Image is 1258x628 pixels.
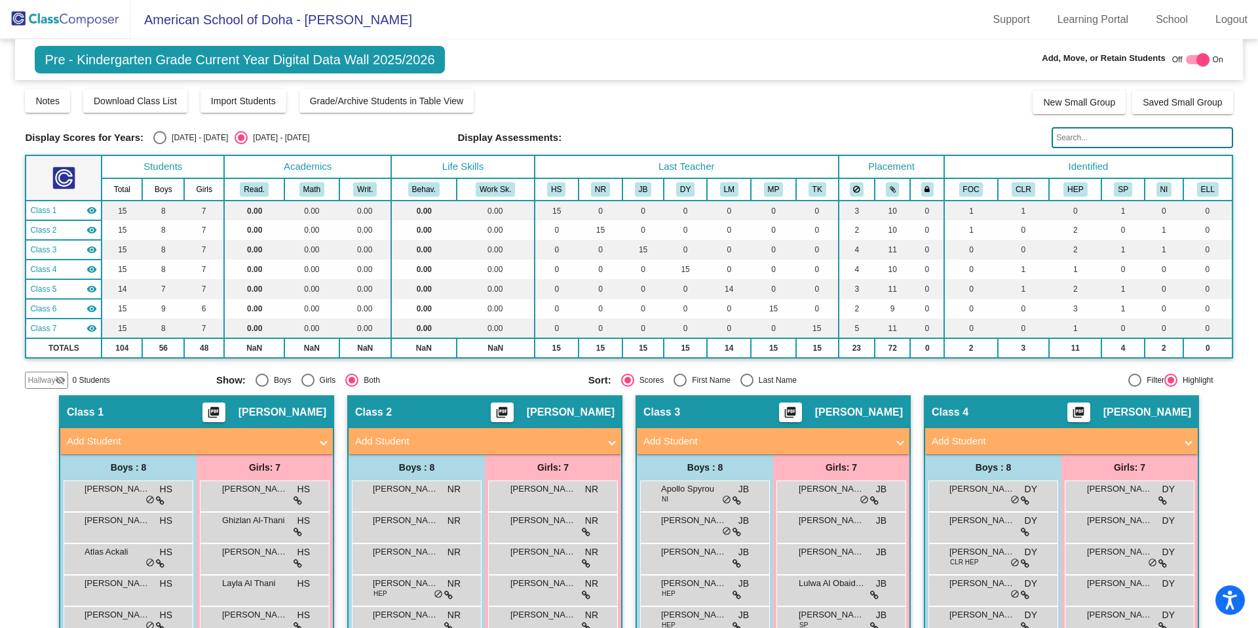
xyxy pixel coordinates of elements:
td: 3 [839,279,875,299]
mat-panel-title: Add Student [643,434,887,449]
mat-expansion-panel-header: Add Student [925,428,1198,454]
button: HS [547,182,565,197]
td: 15 [535,338,579,358]
td: NaN [224,338,284,358]
td: 0.00 [224,201,284,220]
th: Identified [944,155,1232,178]
td: 15 [579,220,623,240]
td: Monica Perez - No Class Name [26,299,102,319]
td: 0 [944,279,997,299]
td: 0.00 [457,220,535,240]
button: Print Students Details [779,402,802,422]
td: 10 [875,201,910,220]
td: Jennifer Bendriss - No Class Name [26,240,102,260]
button: Print Students Details [1067,402,1090,422]
td: 0 [664,220,708,240]
td: 0.00 [284,319,339,338]
td: 1 [1101,201,1145,220]
td: Diane Younes - No Class Name [26,260,102,279]
span: Add, Move, or Retain Students [1042,52,1166,65]
td: 7 [142,279,184,299]
td: 0.00 [284,260,339,279]
td: 1 [1049,260,1101,279]
td: 2 [1049,240,1101,260]
td: 14 [102,279,142,299]
td: 10 [875,260,910,279]
td: 1 [944,220,997,240]
td: 0 [1101,319,1145,338]
td: 0.00 [339,260,392,279]
th: Hannah Staley [535,178,579,201]
th: Parent requires High Energy [1049,178,1101,201]
span: Class 4 [30,264,56,275]
td: 10 [875,220,910,240]
td: 3 [998,338,1050,358]
td: 0 [1101,260,1145,279]
td: 15 [102,319,142,338]
td: 1 [998,279,1050,299]
span: Saved Small Group [1143,97,1222,108]
td: 0 [910,319,944,338]
td: 0.00 [339,299,392,319]
td: 0 [1183,220,1232,240]
mat-icon: picture_as_pdf [494,406,510,424]
button: NI [1156,182,1172,197]
td: 0 [579,201,623,220]
td: 104 [102,338,142,358]
td: 0 [1145,201,1183,220]
span: New Small Group [1043,97,1115,108]
td: 15 [751,338,796,358]
td: 0 [622,319,663,338]
td: 0 [1183,279,1232,299]
td: 0 [1183,299,1232,319]
td: 9 [142,299,184,319]
button: Notes [25,89,70,113]
th: Natalia Robbins [579,178,623,201]
td: 0 [751,279,796,299]
a: School [1145,9,1198,30]
td: 0.00 [224,319,284,338]
th: Keep with students [875,178,910,201]
button: Read. [240,182,269,197]
td: 0 [664,279,708,299]
td: 0.00 [391,299,456,319]
button: FOC [959,182,983,197]
button: Writ. [353,182,377,197]
td: 0.00 [457,279,535,299]
th: Total [102,178,142,201]
a: Logout [1205,9,1258,30]
td: 0.00 [457,201,535,220]
button: TK [809,182,826,197]
th: Boys [142,178,184,201]
td: NaN [284,338,339,358]
td: 4 [1101,338,1145,358]
mat-icon: picture_as_pdf [1071,406,1086,424]
td: 1 [1101,240,1145,260]
td: 0 [535,279,579,299]
td: 48 [184,338,224,358]
td: 15 [102,220,142,240]
input: Search... [1052,127,1232,148]
td: NaN [339,338,392,358]
td: 0.00 [339,319,392,338]
mat-expansion-panel-header: Add Student [60,428,333,454]
td: 1 [1101,279,1145,299]
mat-panel-title: Add Student [932,434,1175,449]
button: DY [676,182,695,197]
mat-icon: visibility [86,284,97,294]
td: 2 [944,338,997,358]
button: Work Sk. [476,182,515,197]
td: 0 [751,319,796,338]
td: 0 [910,279,944,299]
td: 0.00 [284,299,339,319]
th: Non Independent Work Habits [1145,178,1183,201]
th: Last Teacher [535,155,839,178]
td: 0.00 [391,220,456,240]
span: Class 7 [30,323,56,334]
td: 3 [1049,299,1101,319]
span: Display Assessments: [458,132,562,144]
td: 0 [535,299,579,319]
td: 0 [1145,279,1183,299]
td: 0 [751,260,796,279]
mat-icon: visibility [86,264,97,275]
